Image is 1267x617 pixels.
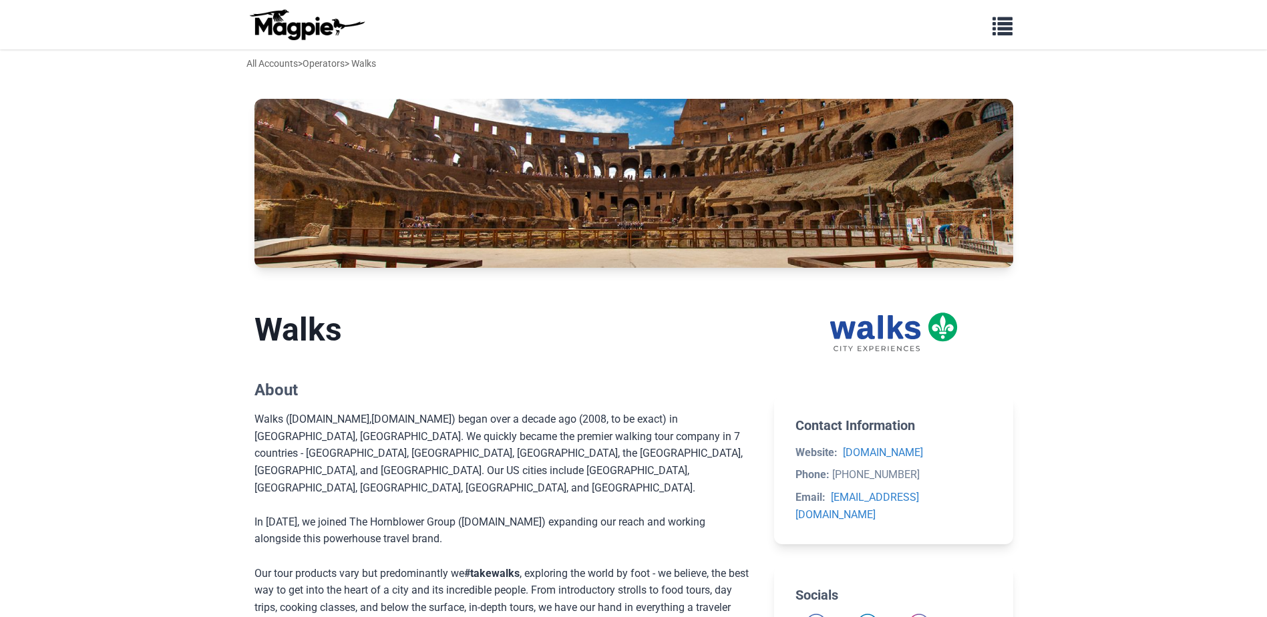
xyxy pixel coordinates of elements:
a: All Accounts [246,58,298,69]
strong: Email: [795,491,826,503]
a: Operators [303,58,345,69]
strong: #takewalks [464,567,520,580]
img: Walks logo [830,311,958,353]
a: [DOMAIN_NAME] [289,413,369,425]
div: > > Walks [246,56,376,71]
h2: Socials [795,587,991,603]
h2: Contact Information [795,417,991,433]
a: [DOMAIN_NAME] [843,446,923,459]
a: [EMAIL_ADDRESS][DOMAIN_NAME] [795,491,919,521]
strong: Phone: [795,468,830,481]
h2: About [254,381,753,400]
strong: Website: [795,446,838,459]
a: [DOMAIN_NAME] [462,516,542,528]
div: Walks ( , ) began over a decade ago (2008, to be exact) in [GEOGRAPHIC_DATA], [GEOGRAPHIC_DATA]. ... [254,411,753,496]
li: [PHONE_NUMBER] [795,466,991,483]
a: [DOMAIN_NAME] [371,413,451,425]
h1: Walks [254,311,753,349]
img: Walks banner [254,99,1013,267]
img: logo-ab69f6fb50320c5b225c76a69d11143b.png [246,9,367,41]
